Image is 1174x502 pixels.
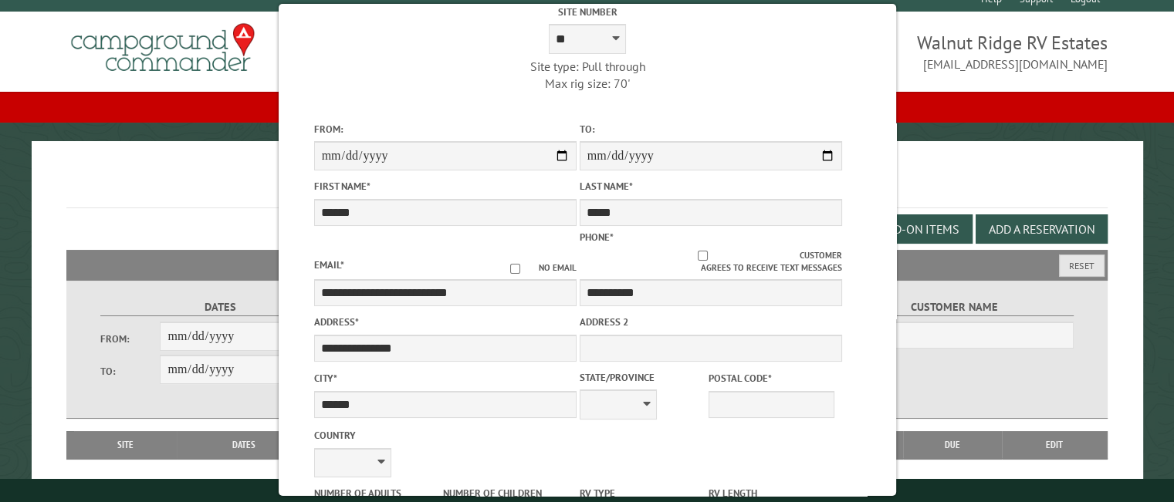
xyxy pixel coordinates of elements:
[66,18,259,78] img: Campground Commander
[579,231,613,244] label: Phone
[903,431,1002,459] th: Due
[709,371,834,386] label: Postal Code
[313,428,576,443] label: Country
[579,122,841,136] label: To:
[100,298,340,316] label: Dates
[177,431,311,459] th: Dates
[579,486,705,500] label: RV Type
[74,431,177,459] th: Site
[313,486,439,500] label: Number of Adults
[442,486,568,500] label: Number of Children
[840,214,973,244] button: Edit Add-on Items
[313,122,576,136] label: From:
[313,258,343,271] label: Email
[66,250,1108,279] h2: Filters
[313,179,576,194] label: First Name
[606,251,800,261] input: Customer agrees to receive text messages
[579,249,841,275] label: Customer agrees to receive text messages
[455,75,718,92] div: Max rig size: 70'
[100,332,161,346] label: From:
[313,371,576,386] label: City
[579,315,841,329] label: Address 2
[709,486,834,500] label: RV Length
[100,364,161,379] label: To:
[1002,431,1108,459] th: Edit
[66,166,1108,208] h1: Reservations
[455,58,718,75] div: Site type: Pull through
[1059,254,1105,277] button: Reset
[455,5,718,19] label: Site Number
[491,264,538,274] input: No email
[834,298,1074,316] label: Customer Name
[579,179,841,194] label: Last Name
[491,261,576,275] label: No email
[313,315,576,329] label: Address
[976,214,1108,244] button: Add a Reservation
[579,370,705,385] label: State/Province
